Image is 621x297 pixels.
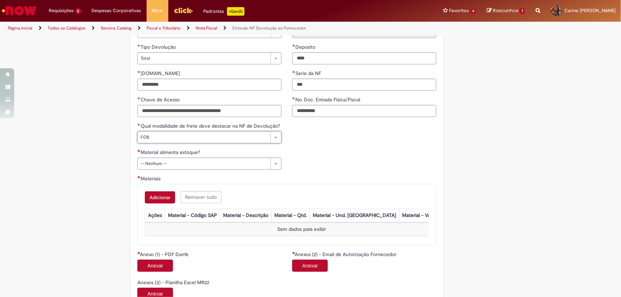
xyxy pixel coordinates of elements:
span: Requisições [49,7,74,14]
span: Materiais [141,175,162,182]
span: Despesas Corporativas [92,7,141,14]
span: Obrigatório Preenchido [137,70,141,73]
span: Obrigatório Preenchido [137,97,141,100]
p: +GenAi [227,7,244,16]
img: ServiceNow [1,4,37,18]
a: Rascunhos [487,7,525,14]
img: click_logo_yellow_360x200.png [174,5,193,16]
span: Material alimenta estoque? [141,149,201,155]
span: Rascunhos [493,7,519,14]
span: 1 [520,8,525,14]
span: Campo obrigatório [137,251,140,254]
input: Chave de Acesso [137,105,281,117]
span: Qual modalidade de frete deve destacar na NF de Devolução? [141,123,281,129]
span: Necessários [137,149,141,152]
span: FOB [141,132,267,143]
span: Anexo (1) - PDF Danfe [140,251,190,258]
span: Obrigatório Preenchido [292,70,295,73]
span: Obrigatório Preenchido [137,123,141,126]
span: Total [141,53,267,64]
span: Anexos (2) - Email de Autorização Fornecedor [295,251,398,258]
span: Anexos (3) - Planilha Excel MR22 [137,279,211,286]
span: Obrigatório Preenchido [292,97,295,100]
input: Serie da NF [292,79,436,91]
a: Nota Fiscal [196,25,217,31]
a: Página inicial [8,25,32,31]
th: Material - Valor Unitário [399,209,458,222]
input: No.NF [137,79,281,91]
span: 4 [470,8,477,14]
span: Obrigatório Preenchido [292,44,295,47]
button: Anexar [137,260,173,272]
div: Padroniza [204,7,244,16]
span: [DOMAIN_NAME] [141,70,181,76]
span: Serie da NF [295,70,322,76]
th: Ações [145,209,165,222]
a: Todos os Catálogos [48,25,85,31]
input: Deposito [292,52,436,64]
input: No. Doc. Entrada Fisica/Fiscal [292,105,436,117]
span: Necessários [137,176,141,179]
th: Material - Qtd. [272,209,310,222]
a: Emissão NF Devolução ao Fornecedor [232,25,306,31]
span: Obrigatório Preenchido [137,44,141,47]
button: Adicionar uma linha para Materiais [145,191,175,203]
span: Tipo Devolução [141,44,177,50]
a: Fiscal e Tributário [147,25,180,31]
span: Chave de Acesso [141,96,181,103]
span: No. Doc. Entrada Fisica/Fiscal [295,96,362,103]
span: Favoritos [449,7,469,14]
th: Material - Und. [GEOGRAPHIC_DATA] [310,209,399,222]
span: More [152,7,163,14]
span: 2 [75,8,81,14]
span: Deposito [295,44,317,50]
span: -- Nenhum -- [141,158,267,169]
span: Campo obrigatório [292,251,295,254]
th: Material - Código SAP [165,209,220,222]
button: Anexar [292,260,328,272]
a: Service Catalog [101,25,131,31]
th: Material - Descrição [220,209,272,222]
span: Carine [PERSON_NAME] [564,7,616,14]
ul: Trilhas de página [5,22,409,35]
td: Sem dados para exibir [145,223,458,236]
